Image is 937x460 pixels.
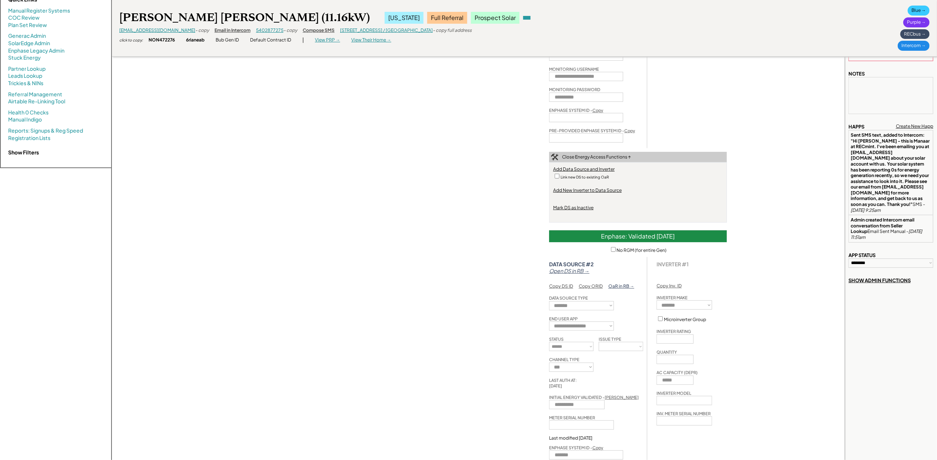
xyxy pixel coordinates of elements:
div: INVERTER MAKE [657,295,688,300]
div: Copy ORID [579,283,603,290]
div: Email Sent Manual - [851,217,931,240]
a: 5402877275 [256,27,283,33]
div: Default Contract ID [250,37,291,43]
div: 6rianeab [186,37,205,43]
a: Partner Lookup [8,65,46,73]
u: Copy [624,128,635,133]
div: ISSUE TYPE [599,336,621,342]
div: - copy full address [433,27,472,34]
div: - copy [283,27,297,34]
div: MONITORING USERNAME [549,66,599,72]
div: | [302,36,304,44]
div: INVERTER #1 [657,261,689,267]
a: Plan Set Review [8,21,47,29]
div: INVERTER MODEL [657,390,691,396]
a: Airtable Re-Linking Tool [8,98,65,105]
div: Create New Happ [896,123,933,130]
u: Copy [592,108,603,113]
strong: DATA SOURCE #2 [549,261,594,267]
div: STATUS [549,336,564,342]
div: View PRP → [315,37,340,43]
a: Enphase Legacy Admin [8,47,64,54]
div: SHOW ADMIN FUNCTIONS [848,277,911,284]
div: Last modified [DATE] [549,435,592,441]
label: Link new DS to existing OaR [561,175,609,179]
strong: Sent SMS text, added to Intercom: "Hi [PERSON_NAME] - this is Manaar at RECmint. I've been emaili... [851,132,930,207]
div: Add New Inverter to Data Source [553,187,622,194]
div: Add Data Source and Inverter [553,166,615,173]
div: QUANTITY [657,349,677,355]
a: Stuck Energy [8,54,41,61]
div: ENPHASE SYSTEM ID - [549,107,603,113]
div: Close Energy Access Functions ↑ [562,154,631,160]
div: NON472276 [149,37,175,43]
a: Manual Indigo [8,116,42,123]
u: [PERSON_NAME] [605,395,639,400]
div: Purple → [903,17,930,27]
div: Mark DS as Inactive [553,205,594,211]
div: ENPHASE SYSTEM ID - [549,445,603,450]
div: END USER APP [549,316,578,321]
img: tool-icon.png [551,154,558,160]
a: Health 0 Checks [8,109,49,116]
div: INITIAL ENERGY VALIDATED - [549,394,639,400]
div: RECbus → [900,29,930,39]
label: Microinverter Group [664,317,706,322]
div: METER SERIAL NUMBER [549,415,595,420]
a: [EMAIL_ADDRESS][DOMAIN_NAME] [119,27,195,33]
a: Reports: Signups & Reg Speed [8,127,83,134]
a: Referral Management [8,91,62,98]
div: HAPPS [848,123,864,130]
div: INV. METER SERIAL NUMBER [657,411,711,416]
div: [US_STATE] [385,12,423,24]
div: Bub Gen ID [216,37,239,43]
div: CHANNEL TYPE [549,357,579,362]
a: Leads Lookup [8,72,42,80]
div: INVERTER RATING [657,329,691,334]
div: APP STATUS [848,252,875,259]
div: NOTES [848,70,865,77]
em: [DATE] 11:51am [851,229,923,240]
div: MONITORING PASSWORD [549,87,600,92]
a: Registration Lists [8,134,50,142]
div: click to copy: [119,37,143,43]
div: Copy DS ID [549,283,573,290]
u: Copy [592,445,603,450]
em: Open DS in RB → [549,267,589,274]
strong: Admin created Intercom email conversation from Seller Lookup [851,217,915,234]
div: Intercom → [898,41,930,51]
div: Compose SMS [303,27,335,34]
div: PRE-PROVIDED ENPHASE SYSTEM ID - [549,128,635,133]
a: Manual Register Systems [8,7,70,14]
a: Generac Admin [8,32,46,40]
em: [DATE] 9:25am [851,207,881,213]
div: SMS - [851,132,931,213]
div: OaR in RB → [608,283,634,290]
div: AC CAPACITY (DEPR) [657,370,698,375]
a: Trickies & NINs [8,80,43,87]
a: COC Review [8,14,40,21]
div: - copy [195,27,209,34]
label: No RGM (for entire Gen) [617,247,667,253]
div: LAST AUTH AT: [DATE] [549,377,594,389]
div: [PERSON_NAME] [PERSON_NAME] (11.16kW) [119,10,370,25]
div: Email in Intercom [215,27,250,34]
div: Copy Inv. ID [657,283,682,289]
strong: Show Filters [8,149,39,156]
div: Enphase: Validated [DATE] [549,230,727,242]
div: DATA SOURCE TYPE [549,295,588,301]
div: Prospect Solar [471,12,519,24]
div: View Their Home → [351,37,391,43]
div: Full Referral [427,12,467,24]
div: Blue → [908,6,930,16]
a: SolarEdge Admin [8,40,50,47]
a: [STREET_ADDRESS] / [GEOGRAPHIC_DATA] [340,27,433,33]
